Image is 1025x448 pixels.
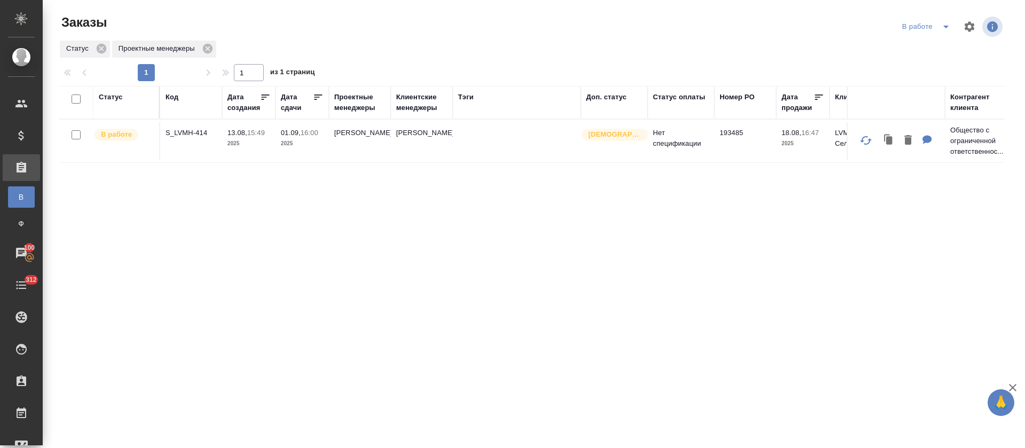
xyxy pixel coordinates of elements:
[782,138,824,149] p: 2025
[66,43,92,54] p: Статус
[648,122,714,160] td: Нет спецификации
[270,66,315,81] span: из 1 страниц
[982,17,1005,37] span: Посмотреть информацию
[879,130,899,152] button: Клонировать
[581,128,642,142] div: Выставляется автоматически для первых 3 заказов нового контактного лица. Особое внимание
[19,274,43,285] span: 312
[281,129,301,137] p: 01.09,
[782,92,814,113] div: Дата продажи
[782,129,801,137] p: 18.08,
[165,128,217,138] p: S_LVMH-414
[165,92,178,103] div: Код
[458,92,474,103] div: Тэги
[60,41,110,58] div: Статус
[957,14,982,40] span: Настроить таблицу
[119,43,199,54] p: Проектные менеджеры
[18,242,42,253] span: 100
[227,92,260,113] div: Дата создания
[835,128,886,149] p: LVMH (ООО Селдико)
[227,138,270,149] p: 2025
[586,92,627,103] div: Доп. статус
[835,92,860,103] div: Клиент
[950,125,1002,157] p: Общество с ограниченной ответственнос...
[950,92,1002,113] div: Контрагент клиента
[281,138,324,149] p: 2025
[720,92,754,103] div: Номер PO
[59,14,107,31] span: Заказы
[3,272,40,298] a: 312
[93,128,154,142] div: Выставляет ПМ после принятия заказа от КМа
[900,18,957,35] div: split button
[13,218,29,229] span: Ф
[247,129,265,137] p: 15:49
[396,92,447,113] div: Клиентские менеджеры
[992,391,1010,414] span: 🙏
[301,129,318,137] p: 16:00
[334,92,385,113] div: Проектные менеджеры
[281,92,313,113] div: Дата сдачи
[653,92,705,103] div: Статус оплаты
[988,389,1014,416] button: 🙏
[329,122,391,160] td: [PERSON_NAME]
[714,122,776,160] td: 193485
[853,128,879,153] button: Обновить
[8,213,35,234] a: Ф
[112,41,216,58] div: Проектные менеджеры
[899,130,917,152] button: Удалить
[13,192,29,202] span: В
[227,129,247,137] p: 13.08,
[99,92,123,103] div: Статус
[101,129,132,140] p: В работе
[3,240,40,266] a: 100
[8,186,35,208] a: В
[391,122,453,160] td: [PERSON_NAME]
[588,129,642,140] p: [DEMOGRAPHIC_DATA]
[801,129,819,137] p: 16:47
